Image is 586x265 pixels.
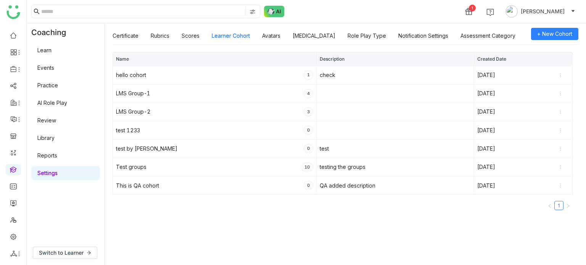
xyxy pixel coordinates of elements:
div: [DATE] [477,71,495,79]
img: avatar [506,5,518,18]
td: QA added description [317,177,474,195]
div: [DATE] [477,108,495,116]
div: 0 [304,126,313,135]
a: Avatars [262,32,280,39]
img: help.svg [486,8,494,16]
a: Review [37,117,56,124]
a: [MEDICAL_DATA] [293,32,335,39]
span: Switch to Learner [39,249,84,257]
img: logo [6,5,20,19]
a: Events [37,64,54,71]
div: LMS Group-2 [116,108,151,116]
td: testing the groups [317,158,474,177]
button: Next Page [563,201,573,210]
td: check [317,66,474,84]
div: [DATE] [477,163,495,171]
a: Settings [37,170,58,176]
button: [PERSON_NAME] [504,5,577,18]
a: Rubrics [151,32,169,39]
a: Practice [37,82,58,88]
button: Previous Page [545,201,554,210]
div: test 1233 [116,126,140,135]
div: [DATE] [477,145,495,153]
a: Library [37,135,55,141]
a: AI Role Play [37,100,67,106]
button: + New Cohort [531,28,578,40]
a: Learn [37,47,52,53]
td: test [317,140,474,158]
a: Learner Cohort [212,32,250,39]
div: [DATE] [477,181,495,190]
div: 1 [469,5,476,11]
a: Scores [182,32,200,39]
div: Coaching [27,23,77,42]
div: 0 [304,181,313,190]
div: 4 [304,89,313,98]
span: + New Cohort [537,30,572,38]
div: 3 [304,108,313,116]
div: 0 [304,144,313,153]
div: hello cohort [116,71,146,79]
div: [DATE] [477,89,495,98]
img: ask-buddy-normal.svg [264,6,285,17]
div: [DATE] [477,126,495,135]
a: Assessment Category [460,32,515,39]
div: 1 [304,71,313,79]
div: LMS Group-1 [116,89,150,98]
th: Created Date [474,52,573,66]
div: 10 [301,163,313,172]
a: Notification Settings [398,32,448,39]
span: [PERSON_NAME] [521,7,565,16]
div: Test groups [116,163,146,171]
th: Name [113,52,317,66]
img: search-type.svg [250,9,256,15]
div: This is QA cohort [116,181,159,190]
button: Switch to Learner [33,247,97,259]
a: 1 [555,201,563,210]
div: test by [PERSON_NAME] [116,145,177,153]
th: Description [317,52,474,66]
a: Reports [37,152,57,159]
a: Role Play Type [348,32,386,39]
a: Certificate [113,32,138,39]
